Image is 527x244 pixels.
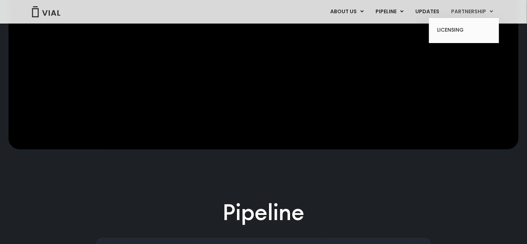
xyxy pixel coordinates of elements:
[432,24,496,36] a: LICENSING
[445,6,499,18] a: PARTNERSHIPMenu Toggle
[223,197,304,227] h2: Pipeline
[370,6,409,18] a: PIPELINEMenu Toggle
[3,9,22,14] span: Upgrade
[31,6,61,17] img: Vial Logo
[324,6,369,18] a: ABOUT USMenu Toggle
[409,6,445,18] a: UPDATES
